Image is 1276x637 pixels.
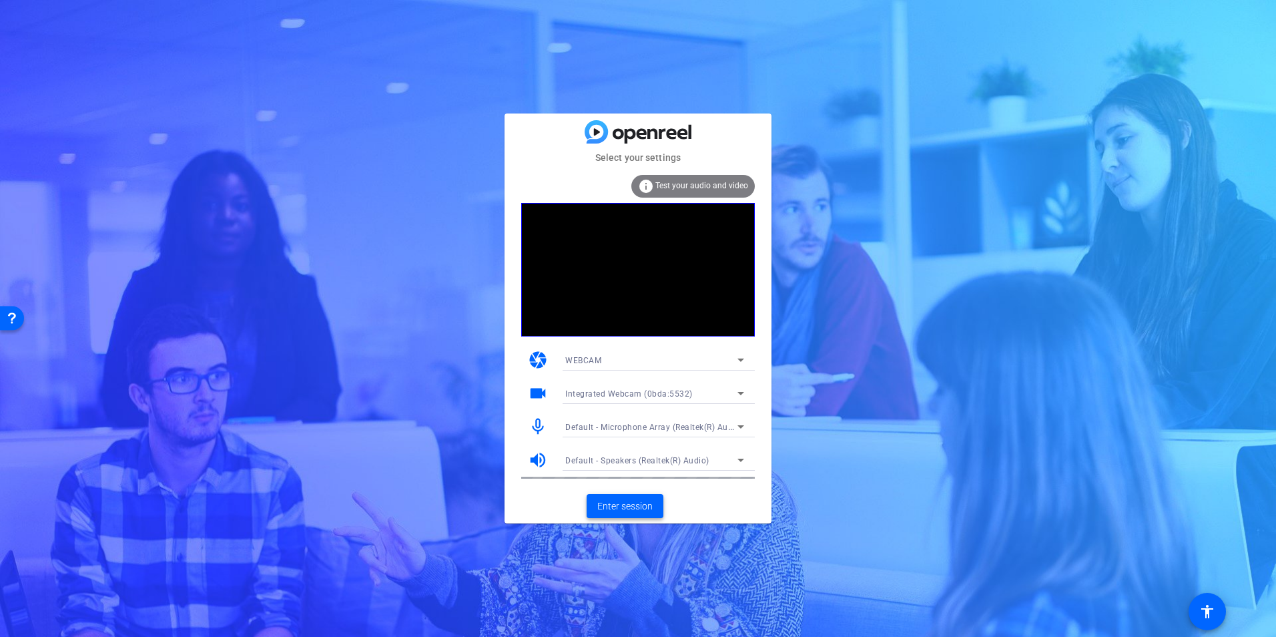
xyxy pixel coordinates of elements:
[528,417,548,437] mat-icon: mic_none
[528,450,548,470] mat-icon: volume_up
[638,178,654,194] mat-icon: info
[565,389,693,399] span: Integrated Webcam (0bda:5532)
[655,181,748,190] span: Test your audio and video
[587,494,663,518] button: Enter session
[597,499,653,513] span: Enter session
[528,383,548,403] mat-icon: videocam
[565,456,709,465] span: Default - Speakers (Realtek(R) Audio)
[505,150,771,165] mat-card-subtitle: Select your settings
[565,421,743,432] span: Default - Microphone Array (Realtek(R) Audio)
[528,350,548,370] mat-icon: camera
[585,120,691,144] img: blue-gradient.svg
[1199,604,1215,620] mat-icon: accessibility
[565,356,601,365] span: WEBCAM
